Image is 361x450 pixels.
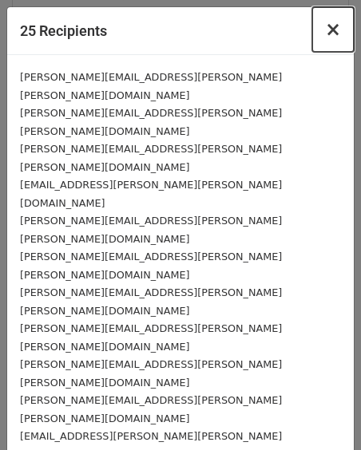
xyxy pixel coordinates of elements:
button: Close [312,7,354,52]
span: × [325,18,341,41]
iframe: Chat Widget [281,373,361,450]
small: [PERSON_NAME][EMAIL_ADDRESS][PERSON_NAME][PERSON_NAME][DOMAIN_NAME] [20,358,282,389]
h5: 25 Recipients [20,20,107,41]
small: [PERSON_NAME][EMAIL_ADDRESS][PERSON_NAME][PERSON_NAME][DOMAIN_NAME] [20,394,282,424]
small: [EMAIL_ADDRESS][PERSON_NAME][PERSON_NAME][DOMAIN_NAME] [20,179,282,209]
small: [PERSON_NAME][EMAIL_ADDRESS][PERSON_NAME][PERSON_NAME][DOMAIN_NAME] [20,107,282,137]
small: [PERSON_NAME][EMAIL_ADDRESS][PERSON_NAME][PERSON_NAME][DOMAIN_NAME] [20,71,282,101]
small: [PERSON_NAME][EMAIL_ADDRESS][PERSON_NAME][PERSON_NAME][DOMAIN_NAME] [20,286,282,317]
small: [PERSON_NAME][EMAIL_ADDRESS][PERSON_NAME][PERSON_NAME][DOMAIN_NAME] [20,143,282,173]
small: [PERSON_NAME][EMAIL_ADDRESS][PERSON_NAME][PERSON_NAME][DOMAIN_NAME] [20,251,282,281]
small: [PERSON_NAME][EMAIL_ADDRESS][PERSON_NAME][PERSON_NAME][DOMAIN_NAME] [20,322,282,353]
small: [PERSON_NAME][EMAIL_ADDRESS][PERSON_NAME][PERSON_NAME][DOMAIN_NAME] [20,215,282,245]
